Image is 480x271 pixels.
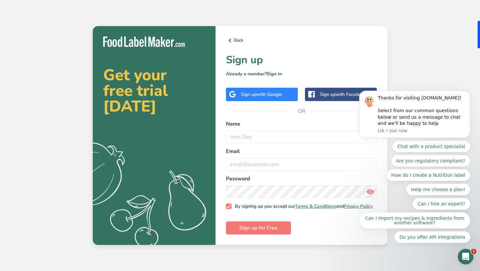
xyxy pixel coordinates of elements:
span: with Facebook [336,91,366,98]
p: Already a member? [226,70,377,77]
span: 1 [471,249,476,254]
span: with Google [257,91,282,98]
div: Sign up [241,91,282,98]
a: Back [226,37,377,44]
span: By signing up you accept our and [232,203,373,209]
input: email@example.com [226,158,377,171]
h1: Sign up [226,52,377,68]
a: Sign in [267,71,282,77]
iframe: Intercom live chat [458,249,473,264]
label: Email [226,147,377,155]
iframe: Intercom notifications message [349,85,480,247]
span: Sign up for Free [239,224,278,232]
label: Name [226,120,377,128]
input: John Doe [226,130,377,143]
label: Password [226,175,377,183]
a: Privacy Policy [344,203,373,209]
button: Sign up for Free [226,221,291,234]
span: OR [292,101,311,121]
img: Food Label Maker [103,37,185,47]
a: Terms & Conditions [295,203,336,209]
div: Sign up [320,91,366,98]
h2: Get your free trial [DATE] [103,67,205,114]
